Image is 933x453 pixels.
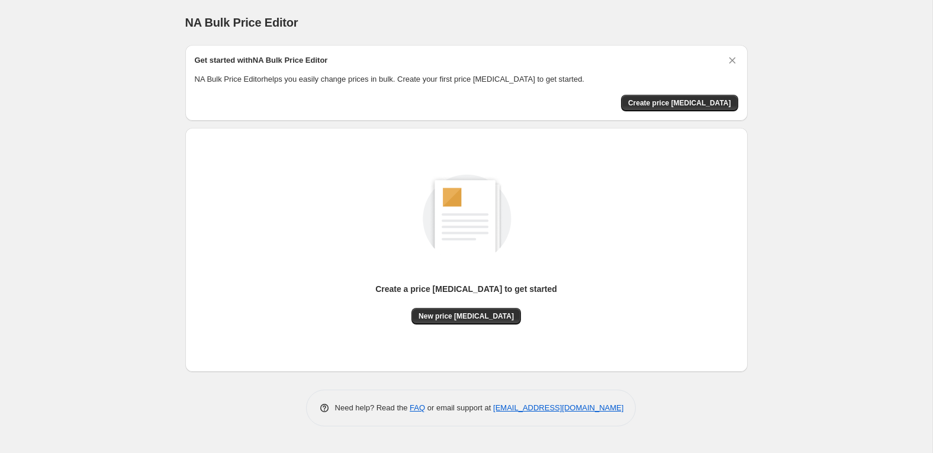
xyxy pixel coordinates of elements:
button: Dismiss card [726,54,738,66]
span: NA Bulk Price Editor [185,16,298,29]
h2: Get started with NA Bulk Price Editor [195,54,328,66]
a: FAQ [410,403,425,412]
span: Create price [MEDICAL_DATA] [628,98,731,108]
span: Need help? Read the [335,403,410,412]
p: NA Bulk Price Editor helps you easily change prices in bulk. Create your first price [MEDICAL_DAT... [195,73,738,85]
button: Create price change job [621,95,738,111]
span: New price [MEDICAL_DATA] [419,311,514,321]
a: [EMAIL_ADDRESS][DOMAIN_NAME] [493,403,623,412]
span: or email support at [425,403,493,412]
button: New price [MEDICAL_DATA] [411,308,521,325]
p: Create a price [MEDICAL_DATA] to get started [375,283,557,295]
